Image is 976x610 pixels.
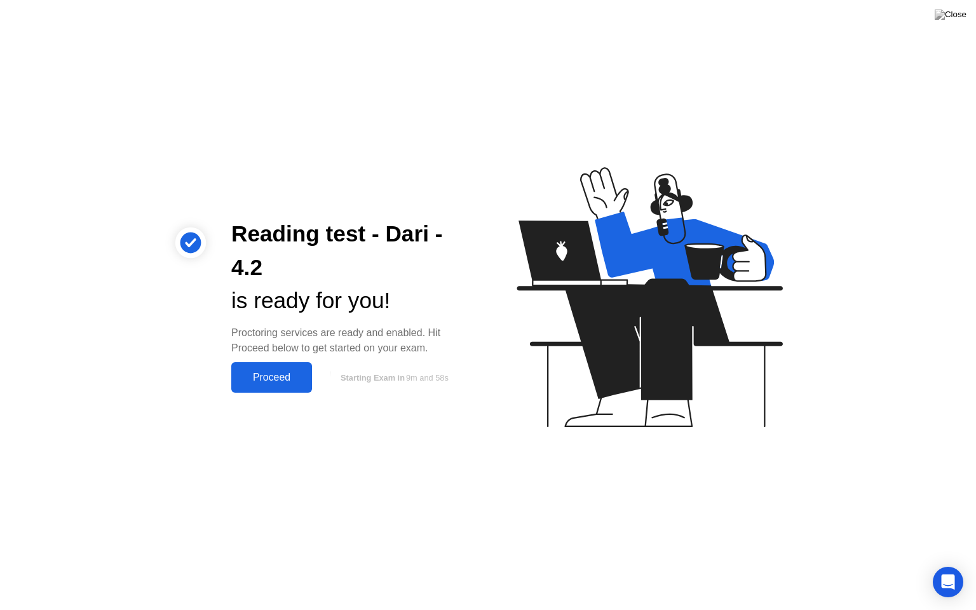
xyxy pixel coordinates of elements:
[231,217,468,285] div: Reading test - Dari - 4.2
[318,365,468,390] button: Starting Exam in9m and 58s
[406,373,449,383] span: 9m and 58s
[231,362,312,393] button: Proceed
[231,284,468,318] div: is ready for you!
[231,325,468,356] div: Proctoring services are ready and enabled. Hit Proceed below to get started on your exam.
[935,10,966,20] img: Close
[235,372,308,383] div: Proceed
[933,567,963,597] div: Open Intercom Messenger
